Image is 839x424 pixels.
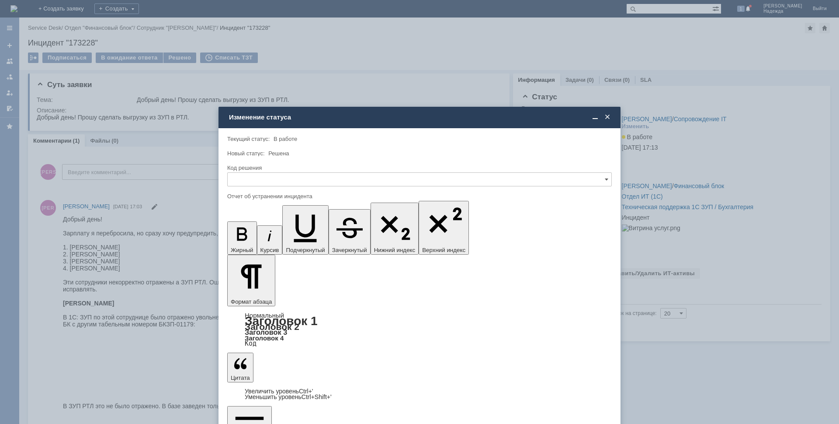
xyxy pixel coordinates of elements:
[257,225,283,255] button: Курсив
[227,193,610,199] div: Отчет об устранении инцидента
[245,340,257,347] a: Код
[282,205,328,255] button: Подчеркнутый
[329,209,371,255] button: Зачеркнутый
[245,328,287,336] a: Заголовок 3
[268,150,289,157] span: Решена
[245,393,332,400] a: Decrease
[422,247,465,253] span: Верхний индекс
[245,322,299,332] a: Заголовок 2
[603,113,612,121] span: Закрыть
[231,247,253,253] span: Жирный
[374,247,416,253] span: Нижний индекс
[227,255,275,306] button: Формат абзаца
[419,201,469,255] button: Верхний индекс
[227,221,257,255] button: Жирный
[274,136,297,142] span: В работе
[332,247,367,253] span: Зачеркнутый
[227,136,270,142] label: Текущий статус:
[227,165,610,171] div: Код решения
[227,150,265,157] label: Новый статус:
[227,312,612,347] div: Формат абзаца
[245,388,313,395] a: Increase
[231,298,272,305] span: Формат абзаца
[591,113,600,121] span: Свернуть (Ctrl + M)
[299,388,313,395] span: Ctrl+'
[302,393,332,400] span: Ctrl+Shift+'
[371,203,419,255] button: Нижний индекс
[260,247,279,253] span: Курсив
[227,389,612,400] div: Цитата
[245,312,284,319] a: Нормальный
[245,334,284,342] a: Заголовок 4
[227,353,253,382] button: Цитата
[229,113,612,121] div: Изменение статуса
[231,375,250,381] span: Цитата
[245,314,318,328] a: Заголовок 1
[286,247,325,253] span: Подчеркнутый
